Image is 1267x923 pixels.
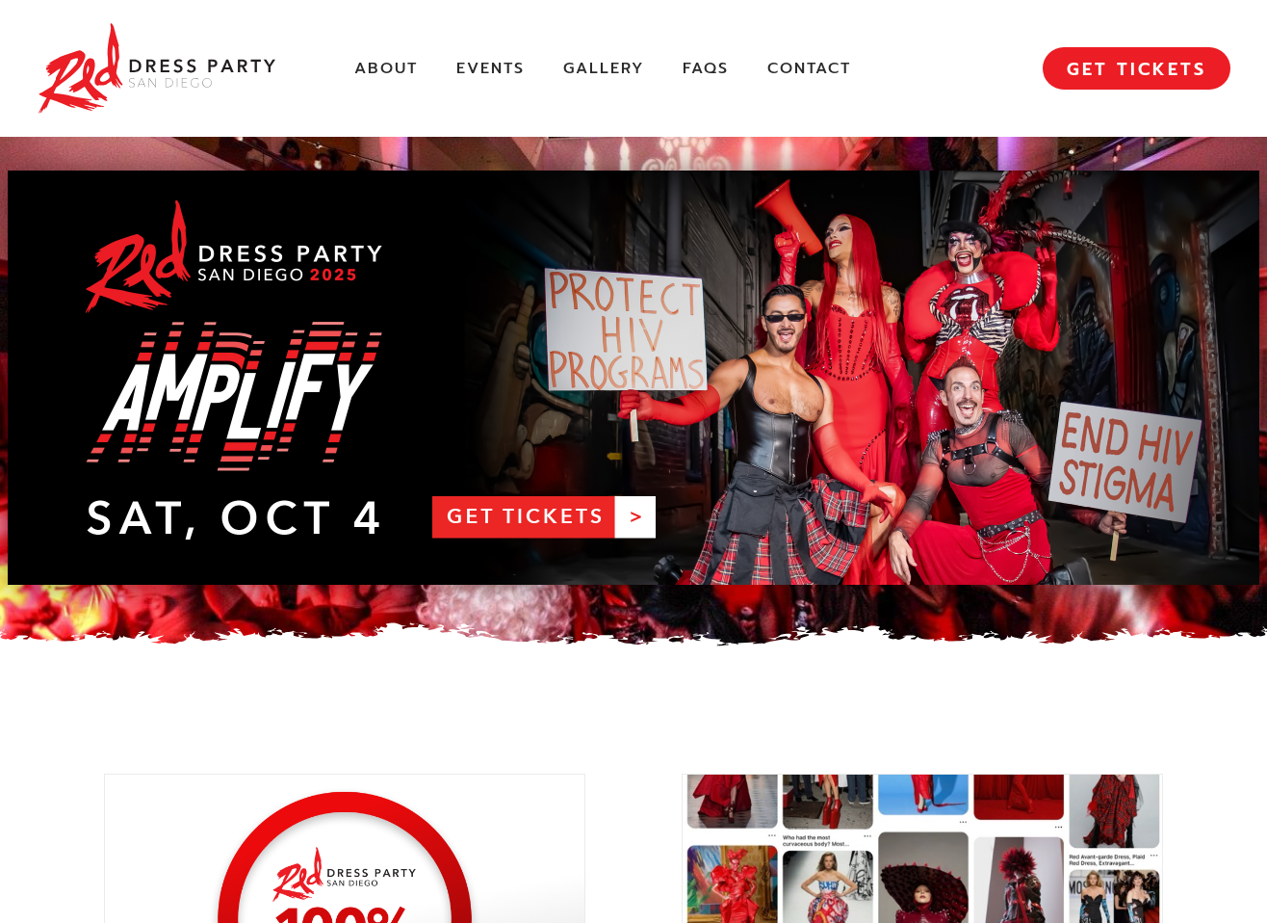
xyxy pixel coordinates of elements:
[37,19,277,118] img: Red Dress Party San Diego
[767,59,851,79] a: Contact
[683,59,729,79] a: FAQs
[563,59,644,79] a: Gallery
[354,59,418,79] a: About
[456,59,525,79] a: Events
[1043,47,1230,90] a: GET TICKETS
